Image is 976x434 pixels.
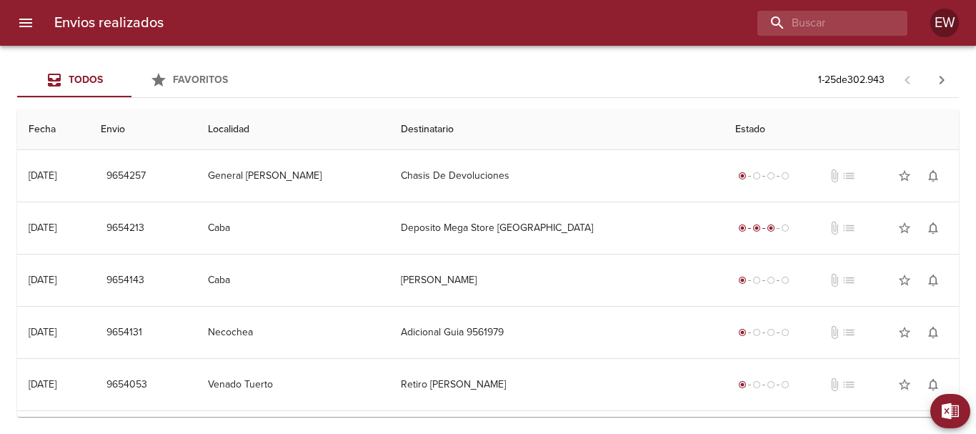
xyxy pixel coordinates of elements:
span: 9654131 [106,324,142,342]
span: 9654213 [106,220,144,237]
button: Agregar a favoritos [890,318,919,347]
button: 9654131 [101,320,148,346]
div: Abrir información de usuario [930,9,959,37]
span: notifications_none [926,273,940,287]
td: Deposito Mega Store [GEOGRAPHIC_DATA] [389,202,724,254]
span: No tiene documentos adjuntos [827,221,842,235]
th: Localidad [196,109,389,150]
span: No tiene pedido asociado [842,378,856,392]
button: menu [9,6,43,40]
span: star_border [897,273,912,287]
span: radio_button_unchecked [781,380,790,389]
span: notifications_none [926,221,940,235]
span: No tiene pedido asociado [842,273,856,287]
button: Activar notificaciones [919,266,947,295]
span: radio_button_unchecked [781,224,790,232]
div: [DATE] [29,326,56,338]
span: Favoritos [173,74,228,86]
button: 9654213 [101,215,150,242]
span: radio_button_unchecked [767,380,775,389]
span: radio_button_unchecked [767,172,775,180]
button: 9654143 [101,267,150,294]
button: Activar notificaciones [919,162,947,190]
span: radio_button_unchecked [752,172,761,180]
button: 9654257 [101,163,151,189]
div: Generado [735,273,792,287]
td: Retiro [PERSON_NAME] [389,359,724,410]
span: 9654143 [106,272,144,290]
span: No tiene pedido asociado [842,221,856,235]
td: Venado Tuerto [196,359,389,410]
input: buscar [757,11,883,36]
div: En viaje [735,221,792,235]
span: radio_button_unchecked [781,276,790,285]
th: Envio [89,109,196,150]
span: No tiene pedido asociado [842,325,856,340]
td: Chasis De Devoluciones [389,150,724,202]
th: Estado [724,109,959,150]
div: [DATE] [29,222,56,234]
span: Pagina anterior [890,72,925,87]
span: radio_button_unchecked [781,172,790,180]
span: notifications_none [926,325,940,340]
span: radio_button_checked [767,224,775,232]
div: Generado [735,325,792,340]
span: Todos [69,74,103,86]
span: star_border [897,221,912,235]
span: radio_button_unchecked [767,276,775,285]
td: Caba [196,255,389,306]
td: [PERSON_NAME] [389,255,724,306]
div: [DATE] [29,169,56,182]
span: star_border [897,378,912,392]
button: Agregar a favoritos [890,370,919,399]
button: Activar notificaciones [919,214,947,242]
td: General [PERSON_NAME] [196,150,389,202]
h6: Envios realizados [54,11,164,34]
button: Agregar a favoritos [890,214,919,242]
span: No tiene documentos adjuntos [827,273,842,287]
td: Adicional Guia 9561979 [389,307,724,358]
button: 9654053 [101,372,153,398]
span: star_border [897,169,912,183]
span: 9654053 [106,376,147,394]
div: [DATE] [29,274,56,286]
span: radio_button_checked [738,224,747,232]
span: Pagina siguiente [925,63,959,97]
span: radio_button_unchecked [752,380,761,389]
span: star_border [897,325,912,340]
button: Activar notificaciones [919,318,947,347]
td: Caba [196,202,389,254]
td: Necochea [196,307,389,358]
th: Fecha [17,109,89,150]
span: No tiene documentos adjuntos [827,169,842,183]
div: EW [930,9,959,37]
div: Tabs Envios [17,63,246,97]
span: No tiene documentos adjuntos [827,325,842,340]
th: Destinatario [389,109,724,150]
span: radio_button_checked [738,380,747,389]
div: Generado [735,378,792,392]
span: No tiene pedido asociado [842,169,856,183]
span: notifications_none [926,169,940,183]
span: No tiene documentos adjuntos [827,378,842,392]
p: 1 - 25 de 302.943 [818,73,885,87]
span: radio_button_unchecked [752,328,761,337]
span: radio_button_checked [738,172,747,180]
button: Exportar Excel [930,394,970,428]
span: notifications_none [926,378,940,392]
span: radio_button_unchecked [767,328,775,337]
div: [DATE] [29,378,56,390]
div: Generado [735,169,792,183]
button: Agregar a favoritos [890,162,919,190]
span: radio_button_unchecked [781,328,790,337]
span: radio_button_checked [738,328,747,337]
button: Activar notificaciones [919,370,947,399]
button: Agregar a favoritos [890,266,919,295]
span: radio_button_checked [752,224,761,232]
span: radio_button_checked [738,276,747,285]
span: radio_button_unchecked [752,276,761,285]
span: 9654257 [106,167,146,185]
